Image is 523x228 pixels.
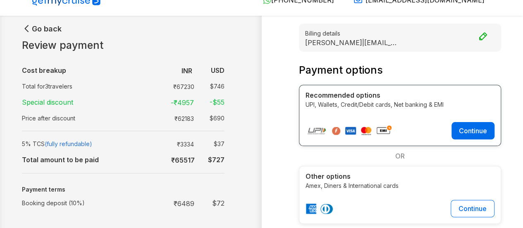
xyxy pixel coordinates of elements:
td: $ 37 [197,138,224,150]
td: : [158,110,162,126]
button: Continue [451,200,494,217]
h3: Payment options [299,64,502,77]
td: Total for 3 travelers [22,79,158,94]
h4: Recommended options [306,91,495,99]
strong: Special discount [22,98,73,106]
b: Cost breakup [22,66,66,74]
td: : [158,94,162,110]
td: : [158,195,162,211]
button: Go back [22,24,62,34]
td: : [158,136,162,151]
strong: ₹ 6489 [174,199,194,208]
b: USD [211,66,224,74]
h1: Review payment [22,39,224,52]
td: ₹ 62183 [167,112,197,124]
strong: $ 72 [212,199,224,207]
td: Price after discount [22,110,158,126]
td: ₹ 3334 [167,138,197,150]
td: : [158,79,162,94]
td: Booking deposit (10%) [22,195,158,211]
small: Billing details [305,29,495,38]
h4: Other options [306,173,495,180]
td: : [158,62,162,79]
td: $ 746 [198,80,224,92]
p: [PERSON_NAME] | [EMAIL_ADDRESS][DOMAIN_NAME] [305,38,400,46]
td: $ 690 [197,112,224,124]
td: 5% TCS [22,136,158,151]
p: Amex, Diners & International cards [306,181,495,190]
strong: -₹ 4957 [171,98,194,107]
td: : [158,151,162,168]
p: UPI, Wallets, Credit/Debit cards, Net banking & EMI [306,100,495,109]
b: INR [181,67,192,75]
div: OR [299,146,502,166]
h5: Payment terms [22,186,224,193]
strong: -$ 55 [210,98,224,106]
b: Total amount to be paid [22,156,99,164]
b: $ 727 [208,156,224,164]
td: ₹ 67230 [167,80,198,92]
span: (fully refundable) [45,140,92,147]
button: Continue [451,122,494,139]
b: ₹ 65517 [171,156,195,164]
